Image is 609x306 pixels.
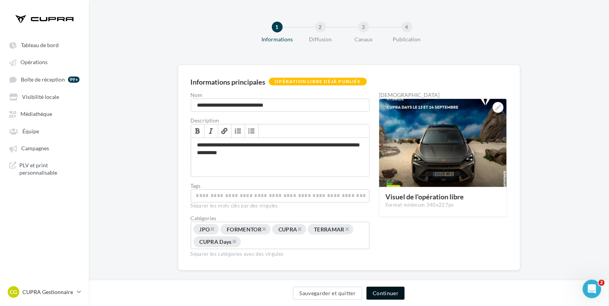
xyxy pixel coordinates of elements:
[232,238,236,245] span: ×
[232,124,245,138] a: Insérer/Supprimer une liste numérotée
[5,90,84,104] a: Visibilité locale
[21,145,49,152] span: Campagnes
[5,72,84,87] a: Boîte de réception 99+
[22,128,39,134] span: Équipe
[191,183,370,189] label: Tags
[366,287,405,300] button: Continuer
[22,93,59,100] span: Visibilité locale
[191,222,370,249] div: Choisissez une catégorie
[5,38,84,52] a: Tableau de bord
[5,141,84,155] a: Campagnes
[191,92,370,98] label: Nom
[191,78,266,85] div: Informations principales
[599,280,605,286] span: 2
[272,22,283,32] div: 1
[242,238,299,247] input: Choisissez une catégorie
[191,124,205,138] a: Gras (Ctrl+B)
[5,124,84,138] a: Équipe
[339,36,388,43] div: Canaux
[6,285,83,299] a: CG CUPRA Gestionnaire
[385,193,500,200] div: Visuel de l'opération libre
[227,226,261,233] span: FORMENTOR
[315,22,326,32] div: 2
[191,202,370,209] div: Séparer les mots clés par des virgules
[385,202,500,209] div: Format minimum 340x227px
[191,249,370,258] div: Séparer les catégories avec des virgules
[210,225,215,233] span: ×
[191,138,370,177] div: Permet de préciser les enjeux de la campagne à vos affiliés
[379,92,507,98] div: [DEMOGRAPHIC_DATA]
[293,287,363,300] button: Sauvegarder et quitter
[269,78,367,85] div: Opération libre déjà publiée
[20,59,47,66] span: Opérations
[296,36,345,43] div: Diffusion
[253,36,302,43] div: Informations
[5,55,84,69] a: Opérations
[19,161,80,177] span: PLV et print personnalisable
[10,288,17,296] span: CG
[297,225,302,233] span: ×
[193,191,368,200] input: Permet aux affiliés de trouver l'opération libre plus facilement
[218,124,232,138] a: Lien
[261,225,266,233] span: ×
[344,225,349,233] span: ×
[68,76,80,83] div: 99+
[22,288,74,296] p: CUPRA Gestionnaire
[358,22,369,32] div: 3
[191,216,370,221] div: Catégories
[402,22,412,32] div: 4
[5,107,84,121] a: Médiathèque
[205,124,218,138] a: Italique (Ctrl+I)
[20,111,52,117] span: Médiathèque
[191,118,370,123] label: Description
[382,36,432,43] div: Publication
[314,226,344,233] span: TERRAMAR
[21,42,59,48] span: Tableau de bord
[5,158,84,180] a: PLV et print personnalisable
[245,124,259,138] a: Insérer/Supprimer une liste à puces
[583,280,601,298] iframe: Intercom live chat
[21,76,65,83] span: Boîte de réception
[278,226,297,233] span: CUPRA
[200,226,210,233] span: JPO
[191,189,370,202] div: Permet aux affiliés de trouver l'opération libre plus facilement
[200,239,232,245] span: CUPRA Days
